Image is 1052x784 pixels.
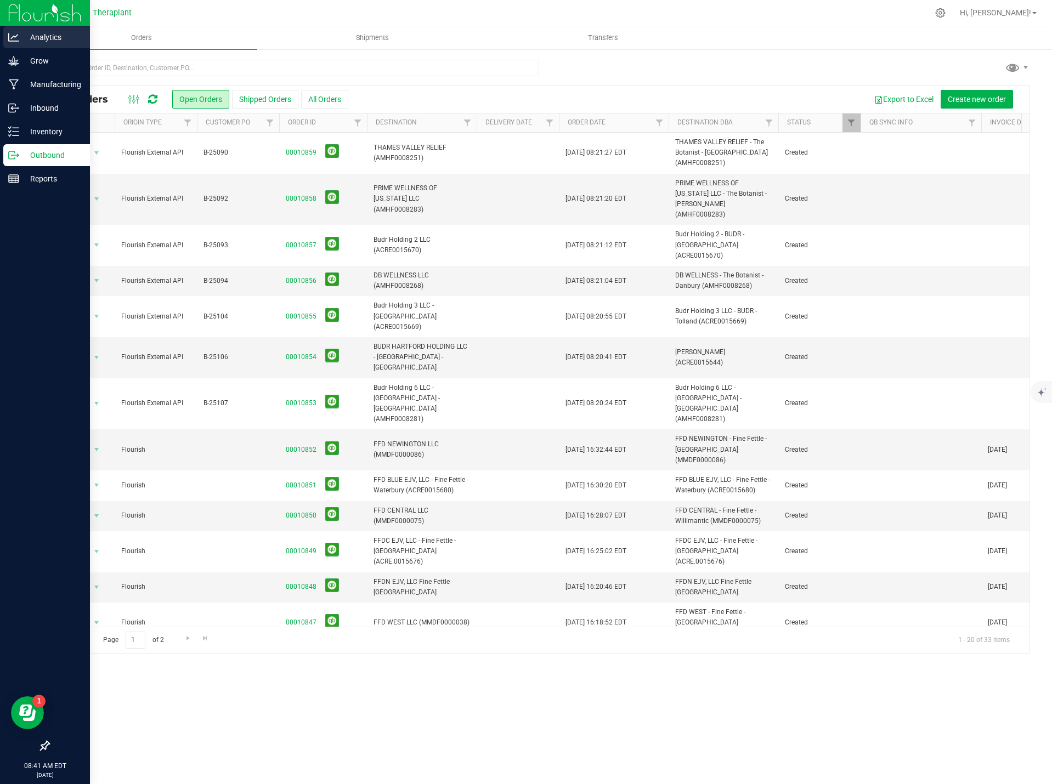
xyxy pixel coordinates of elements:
[934,8,947,18] div: Manage settings
[19,172,85,185] p: Reports
[19,54,85,67] p: Grow
[374,439,470,460] span: FFD NEWINGTON LLC (MMDF0000086)
[677,118,733,126] a: Destination DBA
[286,398,316,408] a: 00010853
[203,311,273,322] span: B-25104
[785,311,854,322] span: Created
[374,342,470,373] span: BUDR HARTFORD HOLDING LLC - [GEOGRAPHIC_DATA] - [GEOGRAPHIC_DATA]
[565,147,626,158] span: [DATE] 08:21:27 EDT
[785,510,854,521] span: Created
[374,577,470,598] span: FFDN EJV, LLC Fine Fettle [GEOGRAPHIC_DATA]
[675,229,772,261] span: Budr Holding 2 - BUDR - [GEOGRAPHIC_DATA] (ACRE0015670)
[374,536,470,567] span: FFDC EJV, LLC - Fine Fettle - [GEOGRAPHIC_DATA] (ACRE.0015676)
[960,8,1031,17] span: Hi, [PERSON_NAME]!
[565,398,626,408] span: [DATE] 08:20:24 EDT
[121,398,190,408] span: Flourish External API
[180,632,196,646] a: Go to the next page
[785,240,854,251] span: Created
[286,147,316,158] a: 00010859
[948,95,1006,104] span: Create new order
[565,276,626,286] span: [DATE] 08:21:04 EDT
[232,90,298,109] button: Shipped Orders
[867,90,941,109] button: Export to Excel
[8,79,19,90] inline-svg: Manufacturing
[8,150,19,161] inline-svg: Outbound
[121,194,190,204] span: Flourish External API
[785,398,854,408] span: Created
[19,125,85,138] p: Inventory
[374,143,470,163] span: THAMES VALLEY RELIEF (AMHF0008251)
[203,240,273,251] span: B-25093
[485,118,532,126] a: Delivery Date
[257,26,488,49] a: Shipments
[785,582,854,592] span: Created
[949,632,1019,648] span: 1 - 20 of 33 items
[172,90,229,109] button: Open Orders
[19,78,85,91] p: Manufacturing
[565,311,626,322] span: [DATE] 08:20:55 EDT
[785,445,854,455] span: Created
[19,31,85,44] p: Analytics
[988,582,1007,592] span: [DATE]
[94,632,173,649] span: Page of 2
[675,270,772,291] span: DB WELLNESS - The Botanist - Danbury (AMHF0008268)
[5,771,85,779] p: [DATE]
[787,118,811,126] a: Status
[675,434,772,465] span: FFD NEWINGTON - Fine Fettle - [GEOGRAPHIC_DATA] (MMDF0000086)
[286,276,316,286] a: 00010856
[565,480,626,491] span: [DATE] 16:30:20 EDT
[869,118,913,126] a: QB Sync Info
[48,60,539,76] input: Search Order ID, Destination, Customer PO...
[842,113,861,132] a: Filter
[203,147,273,158] span: B-25090
[675,347,772,368] span: [PERSON_NAME] (ACRE0015644)
[90,145,104,161] span: select
[203,276,273,286] span: B-25094
[675,137,772,169] span: THAMES VALLEY RELIEF - The Botanist - [GEOGRAPHIC_DATA] (AMHF0008251)
[121,311,190,322] span: Flourish External API
[197,632,213,646] a: Go to the last page
[565,194,626,204] span: [DATE] 08:21:20 EDT
[121,480,190,491] span: Flourish
[376,118,417,126] a: Destination
[116,33,167,43] span: Orders
[785,276,854,286] span: Created
[785,194,854,204] span: Created
[121,445,190,455] span: Flourish
[179,113,197,132] a: Filter
[565,352,626,362] span: [DATE] 08:20:41 EDT
[90,350,104,365] span: select
[121,147,190,158] span: Flourish External API
[126,632,145,649] input: 1
[123,118,162,126] a: Origin Type
[121,510,190,521] span: Flourish
[90,191,104,207] span: select
[286,445,316,455] a: 00010852
[349,113,367,132] a: Filter
[675,306,772,327] span: Budr Holding 3 LLC - BUDR - Tolland (ACRE0015669)
[488,26,719,49] a: Transfers
[785,480,854,491] span: Created
[203,194,273,204] span: B-25092
[675,178,772,220] span: PRIME WELLNESS OF [US_STATE] LLC - The Botanist - [PERSON_NAME] (AMHF0008283)
[8,32,19,43] inline-svg: Analytics
[374,270,470,291] span: DB WELLNESS LLC (AMHF0008268)
[374,183,470,215] span: PRIME WELLNESS OF [US_STATE] LLC (AMHF0008283)
[121,546,190,556] span: Flourish
[341,33,404,43] span: Shipments
[5,761,85,771] p: 08:41 AM EDT
[988,480,1007,491] span: [DATE]
[286,194,316,204] a: 00010858
[565,445,626,455] span: [DATE] 16:32:44 EDT
[785,546,854,556] span: Created
[675,577,772,598] span: FFDN EJV, LLC Fine Fettle [GEOGRAPHIC_DATA]
[90,478,104,493] span: select
[121,617,190,628] span: Flourish
[988,445,1007,455] span: [DATE]
[261,113,279,132] a: Filter
[301,90,348,109] button: All Orders
[286,510,316,521] a: 00010850
[990,118,1033,126] a: Invoice Date
[785,352,854,362] span: Created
